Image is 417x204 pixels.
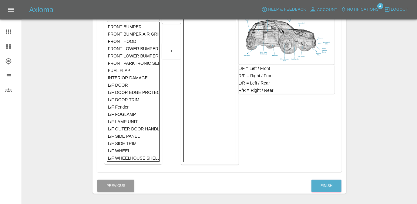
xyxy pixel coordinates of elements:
[377,3,383,9] span: 4
[29,5,53,15] h5: Axioma
[108,89,158,96] div: L/F DOOR EDGE PROTECTION
[339,5,380,14] button: Notifications
[268,6,306,13] span: Help & Feedback
[108,154,158,162] div: L/F WHEELHOUSE SHELL
[108,111,158,118] div: L/F FOGLAMP
[108,45,158,52] div: FRONT LOWER BUMPER COVER
[317,6,338,13] span: Account
[241,10,332,63] img: car
[108,23,158,30] div: FRONT BUMPER
[108,103,158,111] div: L/F Fender
[108,67,158,74] div: FUEL FLAP
[239,65,335,94] div: L/F = Left / Front R/F = Right / Front L/R = Left / Rear R/R = Right / Rear
[308,5,339,15] a: Account
[108,140,158,147] div: L/F SIDE TRIM
[4,2,18,17] button: Open drawer
[108,30,158,38] div: FRONT BUMPER AIR GRILLE
[108,133,158,140] div: L/F SIDE PANEL
[108,81,158,89] div: L/F DOOR
[108,60,158,67] div: FRONT PARKTRONIC SENSOR/S
[311,180,341,192] button: Finish
[97,180,134,192] button: Previous
[391,6,408,13] span: Logout
[108,118,158,125] div: L/F LAMP UNIT
[347,6,379,13] span: Notifications
[108,96,158,103] div: L/F DOOR TRIM
[108,52,158,60] div: FRONT LOWER BUMPER TRIM
[108,147,158,154] div: L/F WHEEL
[108,74,158,81] div: INTERIOR DAMAGE
[383,5,410,14] button: Logout
[108,125,158,133] div: L/F OUTER DOOR HANDLE
[108,38,158,45] div: FRONT HOOD
[260,5,308,14] button: Help & Feedback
